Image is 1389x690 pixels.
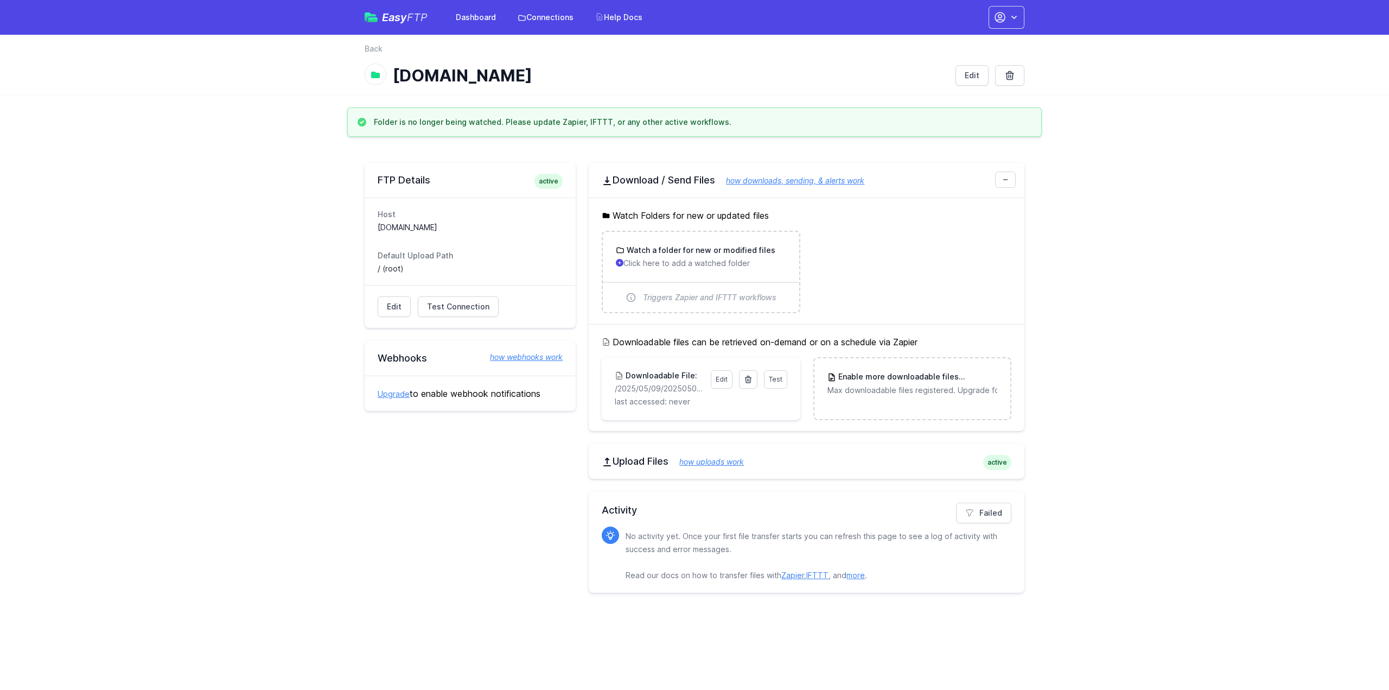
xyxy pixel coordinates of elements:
[378,296,411,317] a: Edit
[418,296,499,317] a: Test Connection
[378,389,410,398] a: Upgrade
[955,65,989,86] a: Edit
[393,66,947,85] h1: [DOMAIN_NAME]
[711,370,732,389] a: Edit
[983,455,1011,470] span: active
[449,8,502,27] a: Dashboard
[806,571,829,580] a: IFTTT
[602,503,1011,518] h2: Activity
[365,376,576,411] div: to enable webhook notifications
[378,352,563,365] h2: Webhooks
[814,358,1010,409] a: Enable more downloadable filesUpgrade Max downloadable files registered. Upgrade for more.
[827,385,997,396] p: Max downloadable files registered. Upgrade for more.
[781,571,804,580] a: Zapier
[603,232,799,312] a: Watch a folder for new or modified files Click here to add a watched folder Triggers Zapier and I...
[764,370,787,389] a: Test
[534,174,563,189] span: active
[378,209,563,220] dt: Host
[479,352,563,363] a: how webhooks work
[602,455,1011,468] h2: Upload Files
[602,209,1011,222] h5: Watch Folders for new or updated files
[643,292,776,303] span: Triggers Zapier and IFTTT workflows
[378,222,563,233] dd: [DOMAIN_NAME]
[378,174,563,187] h2: FTP Details
[427,301,489,312] span: Test Connection
[602,174,1011,187] h2: Download / Send Files
[378,250,563,261] dt: Default Upload Path
[846,571,865,580] a: more
[668,457,744,466] a: how uploads work
[836,371,997,383] h3: Enable more downloadable files
[956,503,1011,523] a: Failed
[602,335,1011,349] h5: Downloadable files can be retrieved on-demand or on a schedule via Zapier
[626,530,1003,582] p: No activity yet. Once your first file transfer starts you can refresh this page to see a log of a...
[365,43,383,54] a: Back
[511,8,580,27] a: Connections
[378,263,563,274] dd: / (root)
[769,375,782,383] span: Test
[959,372,998,383] span: Upgrade
[623,370,697,381] h3: Downloadable File:
[407,11,428,24] span: FTP
[365,12,428,23] a: EasyFTP
[365,12,378,22] img: easyftp_logo.png
[715,176,864,185] a: how downloads, sending, & alerts work
[382,12,428,23] span: Easy
[625,245,775,256] h3: Watch a folder for new or modified files
[365,43,1024,61] nav: Breadcrumb
[589,8,649,27] a: Help Docs
[374,117,731,128] h3: Folder is no longer being watched. Please update Zapier, IFTTT, or any other active workflows.
[615,383,704,394] p: /2025/05/09/20250509171559_inbound_0422652309_0756011820.mp3
[616,258,786,269] p: Click here to add a watched folder
[615,396,787,407] p: last accessed: never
